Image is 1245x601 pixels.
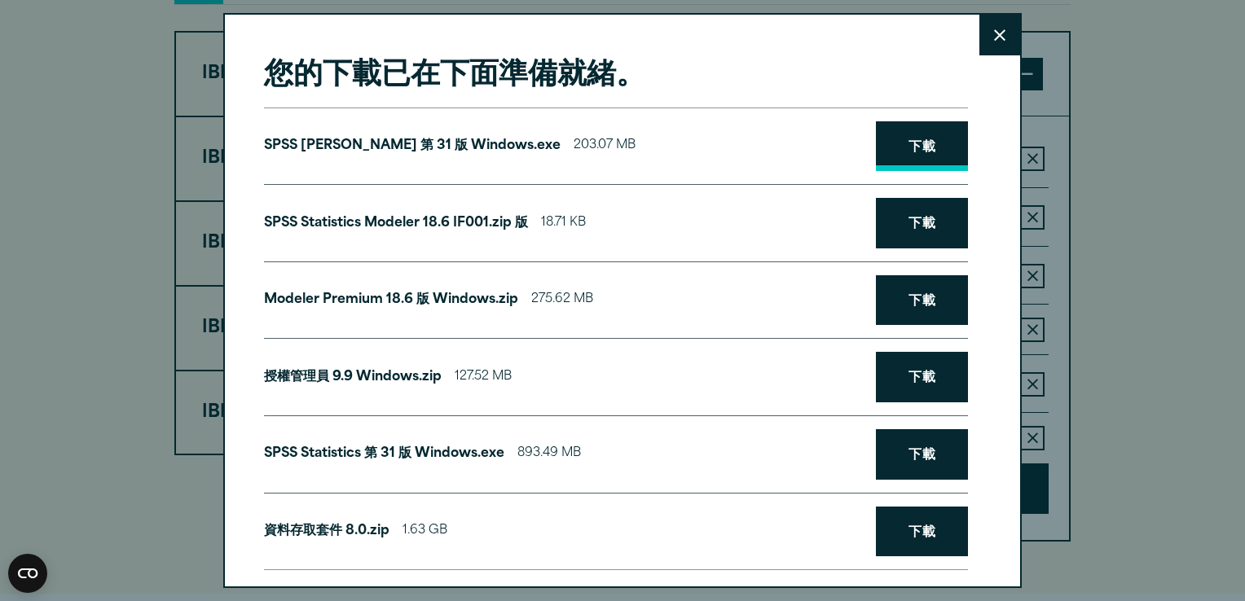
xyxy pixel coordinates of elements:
span: 275.62 MB [531,288,593,312]
p: SPSS [PERSON_NAME] 第 31 版 Windows.exe [264,134,561,158]
h2: 您的下載已在下面準備就緒。 [264,54,968,90]
span: 1.63 GB [403,520,447,543]
span: 18.71 KB [541,212,586,235]
p: SPSS Statistics 第 31 版 Windows.exe [264,442,504,466]
span: 203.07 MB [574,134,636,158]
a: 下載 [876,121,968,172]
p: Modeler Premium 18.6 版 Windows.zip [264,288,518,312]
p: 資料存取套件 8.0.zip [264,520,389,543]
p: SPSS Statistics Modeler 18.6 IF001.zip 版 [264,212,528,235]
a: 下載 [876,507,968,557]
button: 開啟 CMP 小工具 [8,554,47,593]
a: 下載 [876,198,968,248]
span: 127.52 MB [455,366,512,389]
a: 下載 [876,275,968,326]
span: 893.49 MB [517,442,581,466]
p: 授權管理員 9.9 Windows.zip [264,366,442,389]
a: 下載 [876,352,968,402]
a: 下載 [876,429,968,480]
